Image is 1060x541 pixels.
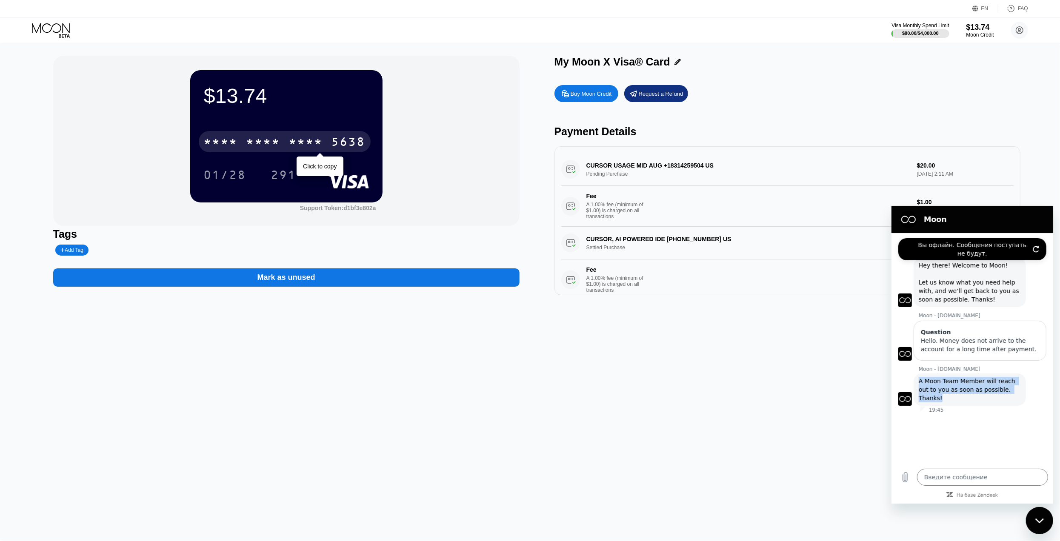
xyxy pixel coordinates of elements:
[966,23,994,32] div: $13.74
[586,275,650,293] div: A 1.00% fee (minimum of $1.00) is charged on all transactions
[966,23,994,38] div: $13.74Moon Credit
[966,32,994,38] div: Moon Credit
[586,266,646,273] div: Fee
[891,23,949,28] div: Visa Monthly Spend Limit
[257,273,315,282] div: Mark as unused
[303,163,337,170] div: Click to copy
[561,259,1014,300] div: FeeA 1.00% fee (minimum of $1.00) is charged on all transactions$1.00[DATE] 7:01 AM
[891,23,949,38] div: Visa Monthly Spend Limit$80.00/$4,000.00
[998,4,1028,13] div: FAQ
[624,85,688,102] div: Request a Refund
[60,247,83,253] div: Add Tag
[204,84,369,108] div: $13.74
[981,6,989,11] div: EN
[586,202,650,219] div: A 1.00% fee (minimum of $1.00) is charged on all transactions
[561,186,1014,227] div: FeeA 1.00% fee (minimum of $1.00) is charged on all transactions$1.00[DATE] 2:11 AM
[55,245,89,256] div: Add Tag
[271,169,297,183] div: 291
[639,90,683,97] div: Request a Refund
[917,199,1014,205] div: $1.00
[586,193,646,199] div: Fee
[554,85,618,102] div: Buy Moon Credit
[197,164,253,185] div: 01/28
[1026,507,1053,534] iframe: Кнопка, открывающая окно обмена сообщениями; идет разговор
[300,205,376,211] div: Support Token:d1bf3e802a
[554,56,670,68] div: My Moon X Visa® Card
[331,136,366,150] div: 5638
[972,4,998,13] div: EN
[902,31,939,36] div: $80.00 / $4,000.00
[53,260,520,287] div: Mark as unused
[300,205,376,211] div: Support Token: d1bf3e802a
[204,169,246,183] div: 01/28
[265,164,303,185] div: 291
[1018,6,1028,11] div: FAQ
[554,125,1021,138] div: Payment Details
[571,90,612,97] div: Buy Moon Credit
[891,206,1053,504] iframe: Окно обмена сообщениями
[53,228,520,240] div: Tags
